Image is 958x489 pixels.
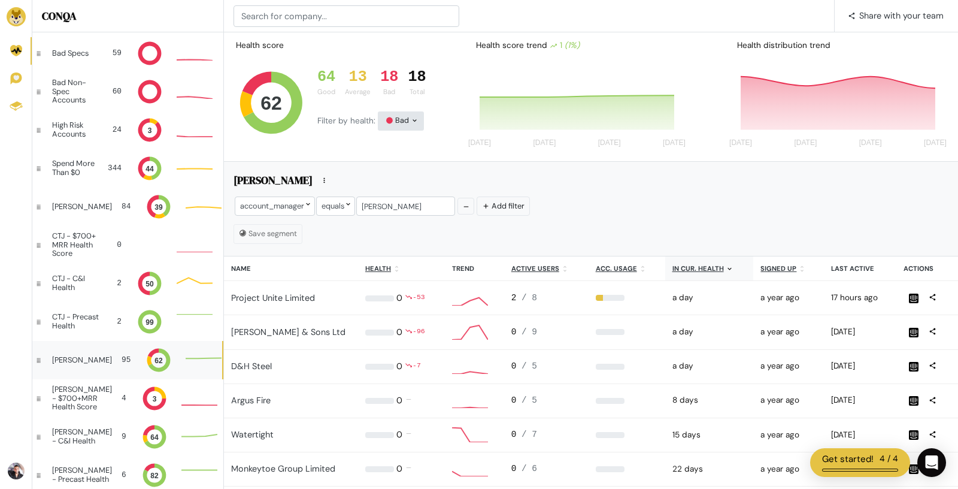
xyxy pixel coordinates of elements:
[672,429,747,441] div: 2025-09-15 12:00am
[52,159,98,177] div: Spend More Than $0
[317,116,378,126] span: Filter by health:
[109,316,122,327] div: 2
[822,452,874,466] div: Get started!
[32,111,223,149] a: High Risk Accounts 24 3
[831,394,889,406] div: 2025-09-25 11:52am
[596,295,658,301] div: 25%
[477,197,530,215] button: Add filter
[565,40,580,50] i: (1%)
[231,361,272,372] a: D&H Steel
[917,448,946,477] div: Open Intercom Messenger
[52,385,112,411] div: [PERSON_NAME] - $700+MRR Health Score
[672,463,747,475] div: 2025-09-08 12:00am
[8,463,25,479] img: Avatar
[760,326,816,338] div: 2024-05-31 07:57am
[408,87,426,97] div: Total
[672,394,747,406] div: 2025-09-22 12:00am
[396,463,402,476] div: 0
[672,292,747,304] div: 2025-09-29 12:00am
[378,111,424,131] div: Bad
[231,292,315,303] a: Project Unite Limited
[345,87,371,97] div: Average
[760,429,816,441] div: 2024-05-15 01:21pm
[32,379,223,418] a: [PERSON_NAME] - $700+MRR Health Score 4 3
[122,354,131,366] div: 95
[672,264,724,273] u: In cur. health
[365,264,391,273] u: Health
[522,430,537,439] span: / 7
[52,466,112,484] div: [PERSON_NAME] - Precast Health
[107,277,122,289] div: 2
[52,313,99,330] div: CTJ - Precast Health
[108,162,122,174] div: 344
[511,264,559,273] u: Active users
[32,341,223,379] a: [PERSON_NAME] 95 62
[880,452,898,466] div: 4 / 4
[122,201,131,212] div: 84
[445,256,504,281] th: Trend
[760,360,816,372] div: 2024-05-15 01:22pm
[52,121,99,138] div: High Risk Accounts
[32,264,223,303] a: CTJ - C&I Health 2 50
[380,87,398,97] div: Bad
[235,197,315,215] div: account_manager
[831,360,889,372] div: 2025-09-24 09:54am
[511,326,581,339] div: 0
[413,292,425,305] div: -53
[231,463,335,474] a: Monkeytoe Group Limited
[32,418,223,456] a: [PERSON_NAME] - C&I Health 9 64
[52,232,103,258] div: CTJ - $700+ MRR Health Score
[52,79,101,104] div: Bad Non-Spec Accounts
[550,40,580,52] div: 1
[234,37,286,54] div: Health score
[32,73,223,111] a: Bad Non-Spec Accounts 60
[413,360,421,373] div: -7
[234,5,459,27] input: Search for company...
[831,326,889,338] div: 2025-09-22 09:25am
[108,124,122,135] div: 24
[234,174,313,191] h5: [PERSON_NAME]
[596,329,658,335] div: 0%
[111,86,122,97] div: 60
[522,327,537,337] span: / 9
[596,466,658,472] div: 0%
[231,327,345,337] a: [PERSON_NAME] & Sons Ltd
[32,226,223,264] a: CTJ - $700+ MRR Health Score 0
[511,394,581,407] div: 0
[924,138,947,147] tspan: [DATE]
[396,394,402,407] div: 0
[396,292,402,305] div: 0
[32,149,223,188] a: Spend More Than $0 344 44
[468,138,491,147] tspan: [DATE]
[598,138,621,147] tspan: [DATE]
[32,303,223,341] a: CTJ - Precast Health 2 99
[663,138,686,147] tspan: [DATE]
[231,429,274,440] a: Watertight
[52,428,112,445] div: [PERSON_NAME] - C&I Health
[396,360,402,373] div: 0
[859,138,882,147] tspan: [DATE]
[522,464,537,473] span: / 6
[317,68,335,86] div: 64
[760,394,816,406] div: 2024-05-15 01:23pm
[52,356,112,364] div: [PERSON_NAME]
[380,68,398,86] div: 18
[729,138,752,147] tspan: [DATE]
[533,138,556,147] tspan: [DATE]
[7,7,26,26] img: Brand
[672,326,747,338] div: 2025-09-29 12:00am
[727,35,953,56] div: Health distribution trend
[511,428,581,442] div: 0
[831,429,889,441] div: 2025-09-16 09:38am
[396,326,402,339] div: 0
[824,256,896,281] th: Last active
[672,360,747,372] div: 2025-09-29 12:00am
[32,34,223,73] a: Bad Specs 59
[52,274,97,292] div: CTJ - C&I Health
[511,463,581,476] div: 0
[596,432,658,438] div: 0%
[794,138,817,147] tspan: [DATE]
[42,10,214,23] h5: CONQA
[52,49,93,58] div: Bad Specs
[413,326,425,339] div: -96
